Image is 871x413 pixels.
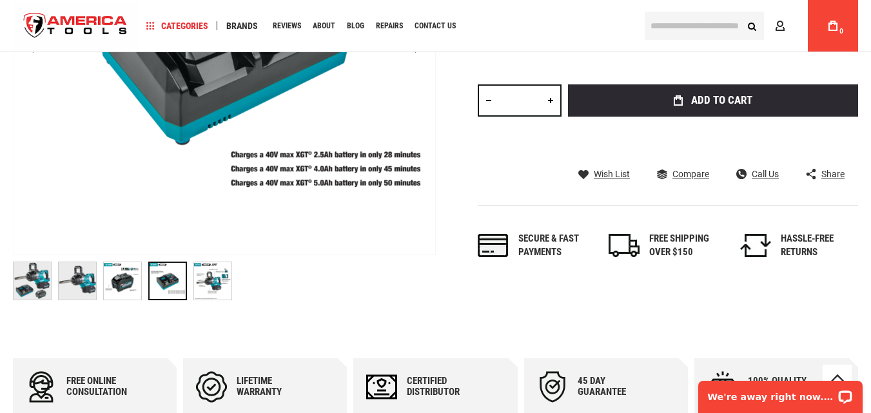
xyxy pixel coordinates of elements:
[226,21,258,30] span: Brands
[148,255,193,307] div: Makita GWT10T 40V max XGT® Brushless Cordless 4‑Sp. High‑Torque 1" Sq. Drive D‑Handle Extended An...
[376,22,403,30] span: Repairs
[193,255,232,307] div: Makita GWT10T 40V max XGT® Brushless Cordless 4‑Sp. High‑Torque 1" Sq. Drive D‑Handle Extended An...
[578,376,655,398] div: 45 day Guarantee
[736,168,779,180] a: Call Us
[103,255,148,307] div: Makita GWT10T 40V max XGT® Brushless Cordless 4‑Sp. High‑Torque 1" Sq. Drive D‑Handle Extended An...
[146,21,208,30] span: Categories
[578,168,630,180] a: Wish List
[781,232,858,260] div: HASSLE-FREE RETURNS
[267,17,307,35] a: Reviews
[740,234,771,257] img: returns
[821,169,845,178] span: Share
[307,17,341,35] a: About
[649,232,727,260] div: FREE SHIPPING OVER $150
[657,168,709,180] a: Compare
[220,17,264,35] a: Brands
[194,262,231,300] img: Makita GWT10T 40V max XGT® Brushless Cordless 4‑Sp. High‑Torque 1" Sq. Drive D‑Handle Extended An...
[415,22,456,30] span: Contact Us
[13,255,58,307] div: Makita GWT10T 40V max XGT® Brushless Cordless 4‑Sp. High‑Torque 1" Sq. Drive D‑Handle Extended An...
[565,120,861,158] iframe: Secure express checkout frame
[739,14,764,38] button: Search
[141,17,214,35] a: Categories
[14,262,51,300] img: Makita GWT10T 40V max XGT® Brushless Cordless 4‑Sp. High‑Torque 1" Sq. Drive D‑Handle Extended An...
[672,169,709,178] span: Compare
[59,262,96,300] img: Makita GWT10T 40V max XGT® Brushless Cordless 4‑Sp. High‑Torque 1" Sq. Drive D‑Handle Extended An...
[347,22,364,30] span: Blog
[407,376,484,398] div: Certified Distributor
[594,169,630,178] span: Wish List
[409,17,462,35] a: Contact Us
[66,376,144,398] div: Free online consultation
[13,2,138,50] a: store logo
[691,95,752,106] span: Add to Cart
[370,17,409,35] a: Repairs
[313,22,335,30] span: About
[690,372,871,413] iframe: LiveChat chat widget
[104,262,141,300] img: Makita GWT10T 40V max XGT® Brushless Cordless 4‑Sp. High‑Torque 1" Sq. Drive D‑Handle Extended An...
[237,376,314,398] div: Lifetime warranty
[13,2,138,50] img: America Tools
[568,84,858,117] button: Add to Cart
[478,234,509,257] img: payments
[518,232,596,260] div: Secure & fast payments
[752,169,779,178] span: Call Us
[341,17,370,35] a: Blog
[609,234,640,257] img: shipping
[273,22,301,30] span: Reviews
[58,255,103,307] div: Makita GWT10T 40V max XGT® Brushless Cordless 4‑Sp. High‑Torque 1" Sq. Drive D‑Handle Extended An...
[839,28,843,35] span: 0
